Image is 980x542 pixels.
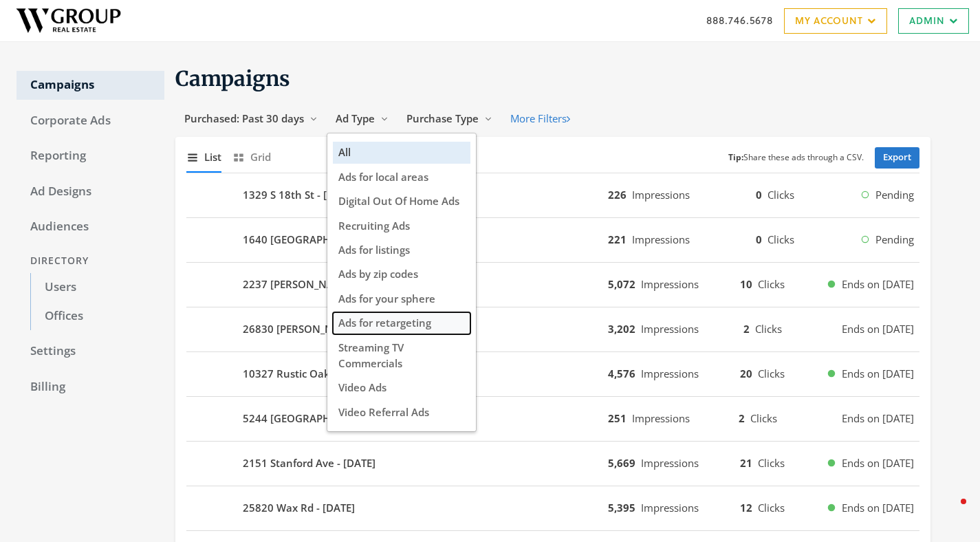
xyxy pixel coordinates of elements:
button: 2237 [PERSON_NAME] - [DATE]5,072Impressions10ClicksEnds on [DATE] [186,268,919,301]
span: Clicks [758,277,785,291]
span: Impressions [632,411,690,425]
button: Ad Type [327,106,398,131]
span: Ad Type [336,111,375,125]
span: Purchased: Past 30 days [184,111,304,125]
span: Clicks [755,322,782,336]
span: Clicks [758,501,785,514]
div: Directory [17,248,164,274]
button: Ads by zip codes [333,263,470,285]
b: 25820 Wax Rd - [DATE] [243,500,355,516]
button: 10327 Rustic Oak Dr - [DATE]4,576Impressions20ClicksEnds on [DATE] [186,358,919,391]
a: Corporate Ads [17,107,164,135]
button: Recruiting Ads [333,215,470,237]
span: Impressions [641,456,699,470]
b: 5,072 [608,277,635,291]
span: Clicks [758,367,785,380]
b: 5244 [GEOGRAPHIC_DATA] - [DATE] [243,411,416,426]
b: 1640 [GEOGRAPHIC_DATA] Dr - [DATE] [243,232,431,248]
a: 888.746.5678 [706,13,773,28]
span: Clicks [750,411,777,425]
button: List [186,142,221,172]
b: 2151 Stanford Ave - [DATE] [243,455,375,471]
b: 3,202 [608,322,635,336]
b: 5,669 [608,456,635,470]
span: Ends on [DATE] [842,411,914,426]
b: 1329 S 18th St - [DATE] [243,187,356,203]
a: Audiences [17,213,164,241]
b: Tip: [728,151,743,163]
b: 12 [740,501,752,514]
span: Digital Out Of Home Ads [338,194,459,208]
button: Ads for your sphere [333,288,470,310]
b: 5,395 [608,501,635,514]
button: Video Ads [333,377,470,398]
button: Grid [232,142,271,172]
span: Ends on [DATE] [842,500,914,516]
button: 5244 [GEOGRAPHIC_DATA] - [DATE]251Impressions2ClicksEnds on [DATE] [186,402,919,435]
a: My Account [784,8,887,34]
b: 2237 [PERSON_NAME] - [DATE] [243,277,393,292]
b: 10327 Rustic Oak Dr - [DATE] [243,366,386,382]
button: Ads for listings [333,239,470,261]
button: Purchased: Past 30 days [175,106,327,131]
a: Settings [17,337,164,366]
span: Ends on [DATE] [842,277,914,292]
b: 2 [743,322,750,336]
span: Impressions [641,501,699,514]
span: Video Referral Ads [338,405,429,419]
span: Campaigns [175,65,290,91]
span: Ends on [DATE] [842,455,914,471]
button: Digital Out Of Home Ads [333,191,470,212]
a: Offices [30,302,164,331]
b: 0 [756,232,762,246]
button: Purchase Type [398,106,501,131]
a: Reporting [17,142,164,171]
span: Clicks [758,456,785,470]
span: Grid [250,149,271,165]
span: Pending [875,187,914,203]
iframe: Intercom live chat [933,495,966,528]
div: Ad Type [327,133,477,432]
button: All [333,142,470,163]
button: Ads for local areas [333,166,470,188]
button: 25820 Wax Rd - [DATE]5,395Impressions12ClicksEnds on [DATE] [186,492,919,525]
span: Impressions [632,232,690,246]
span: Clicks [767,232,794,246]
span: Recruiting Ads [338,219,410,232]
span: Impressions [641,277,699,291]
button: More Filters [501,106,579,131]
button: Ads for retargeting [333,312,470,334]
span: Purchase Type [406,111,479,125]
span: Ads for retargeting [338,316,431,329]
span: Clicks [767,188,794,202]
b: 20 [740,367,752,380]
span: Ads for local areas [338,170,428,184]
button: 1640 [GEOGRAPHIC_DATA] Dr - [DATE]221Impressions0ClicksPending [186,224,919,257]
b: 251 [608,411,627,425]
span: Ads for your sphere [338,292,435,305]
button: 2151 Stanford Ave - [DATE]5,669Impressions21ClicksEnds on [DATE] [186,447,919,480]
span: Ends on [DATE] [842,366,914,382]
span: Ads for listings [338,243,410,257]
span: Ends on [DATE] [842,321,914,337]
small: Share these ads through a CSV. [728,151,864,164]
b: 10 [740,277,752,291]
span: All [338,145,351,159]
a: Admin [898,8,969,34]
b: 221 [608,232,627,246]
b: 21 [740,456,752,470]
b: 2 [739,411,745,425]
button: 1329 S 18th St - [DATE]226Impressions0ClicksPending [186,179,919,212]
span: Pending [875,232,914,248]
b: 26830 [PERSON_NAME] Dr - [DATE] [243,321,414,337]
img: Adwerx [11,3,126,38]
button: 26830 [PERSON_NAME] Dr - [DATE]3,202Impressions2ClicksEnds on [DATE] [186,313,919,346]
span: Streaming TV Commercials [338,340,404,370]
a: Ad Designs [17,177,164,206]
span: Impressions [641,367,699,380]
span: List [204,149,221,165]
b: 4,576 [608,367,635,380]
a: Campaigns [17,71,164,100]
span: Impressions [641,322,699,336]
